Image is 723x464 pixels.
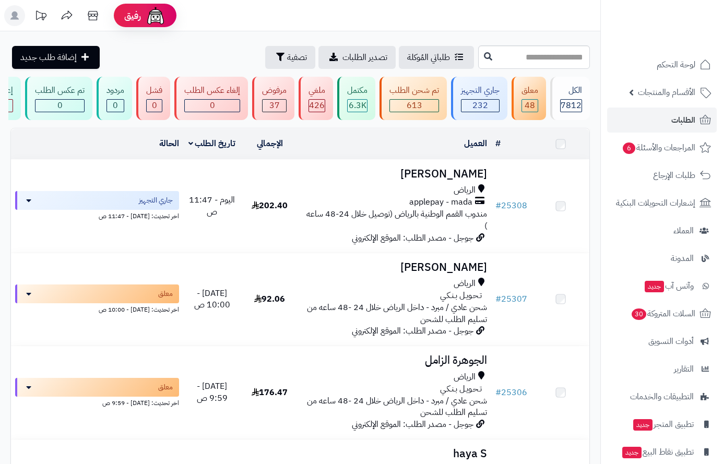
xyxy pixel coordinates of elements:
[188,137,236,150] a: تاريخ الطلب
[303,168,487,180] h3: [PERSON_NAME]
[461,100,499,112] div: 232
[309,100,325,112] div: 426
[335,77,377,120] a: مكتمل 6.3K
[146,85,162,97] div: فشل
[113,99,118,112] span: 0
[145,5,166,26] img: ai-face.png
[124,9,141,22] span: رفيق
[407,99,422,112] span: 613
[407,51,450,64] span: طلباتي المُوكلة
[352,232,473,244] span: جوجل - مصدر الطلب: الموقع الإلكتروني
[347,85,368,97] div: مكتمل
[189,194,235,218] span: اليوم - 11:47 ص
[495,293,501,305] span: #
[390,100,438,112] div: 613
[607,135,717,160] a: المراجعات والأسئلة6
[159,137,179,150] a: الحالة
[57,99,63,112] span: 0
[631,306,695,321] span: السلات المتروكة
[15,303,179,314] div: اخر تحديث: [DATE] - 10:00 ص
[561,99,582,112] span: 7812
[309,99,325,112] span: 426
[377,77,449,120] a: تم شحن الطلب 613
[35,100,84,112] div: 0
[607,384,717,409] a: التطبيقات والخدمات
[495,293,527,305] a: #25307
[454,371,476,383] span: الرياض
[495,386,527,399] a: #25306
[269,99,280,112] span: 37
[134,77,172,120] a: فشل 0
[307,395,487,419] span: شحن عادي / مبرد - داخل الرياض خلال 24 -48 ساعه من تسليم الطلب للشحن
[671,251,694,266] span: المدونة
[348,100,367,112] div: 6267
[495,137,501,150] a: #
[94,77,134,120] a: مردود 0
[35,85,85,97] div: تم عكس الطلب
[194,287,230,312] span: [DATE] - 10:00 ص
[464,137,487,150] a: العميل
[257,137,283,150] a: الإجمالي
[352,418,473,431] span: جوجل - مصدر الطلب: الموقع الإلكتروني
[106,85,124,97] div: مردود
[139,195,173,206] span: جاري التجهيز
[342,51,387,64] span: تصدير الطلبات
[262,85,287,97] div: مرفوض
[495,199,527,212] a: #25308
[352,325,473,337] span: جوجل - مصدر الطلب: الموقع الإلكتروني
[297,77,335,120] a: ملغي 426
[307,301,487,326] span: شحن عادي / مبرد - داخل الرياض خلال 24 -48 ساعه من تسليم الطلب للشحن
[185,100,240,112] div: 0
[12,46,100,69] a: إضافة طلب جديد
[197,380,228,404] span: [DATE] - 9:59 ص
[607,273,717,299] a: وآتس آبجديد
[250,77,297,120] a: مرفوض 37
[622,142,636,154] span: 6
[252,386,288,399] span: 176.47
[472,99,488,112] span: 232
[521,85,538,97] div: معلق
[495,386,501,399] span: #
[440,290,482,302] span: تـحـويـل بـنـكـي
[172,77,250,120] a: إلغاء عكس الطلب 0
[607,356,717,382] a: التقارير
[158,382,173,392] span: معلق
[265,46,315,69] button: تصفية
[461,85,500,97] div: جاري التجهيز
[525,99,535,112] span: 48
[622,447,642,458] span: جديد
[449,77,509,120] a: جاري التجهيز 232
[509,77,548,120] a: معلق 48
[20,51,77,64] span: إضافة طلب جديد
[607,218,717,243] a: العملاء
[522,100,538,112] div: 48
[630,389,694,404] span: التطبيقات والخدمات
[657,57,695,72] span: لوحة التحكم
[184,85,240,97] div: إلغاء عكس الطلب
[303,448,487,460] h3: haya S
[616,196,695,210] span: إشعارات التحويلات البنكية
[440,383,482,395] span: تـحـويـل بـنـكـي
[607,246,717,271] a: المدونة
[349,99,366,112] span: 6.3K
[633,419,653,431] span: جديد
[399,46,474,69] a: طلباتي المُوكلة
[607,108,717,133] a: الطلبات
[644,279,694,293] span: وآتس آب
[147,100,162,112] div: 0
[645,281,664,292] span: جديد
[648,334,694,349] span: أدوات التسويق
[306,208,487,232] span: مندوب القمم الوطنية بالرياض (توصيل خلال 24-48 ساعه )
[454,184,476,196] span: الرياض
[287,51,307,64] span: تصفية
[158,289,173,299] span: معلق
[23,77,94,120] a: تم عكس الطلب 0
[263,100,286,112] div: 37
[653,168,695,183] span: طلبات الإرجاع
[631,308,647,320] span: 30
[318,46,396,69] a: تصدير الطلبات
[632,417,694,432] span: تطبيق المتجر
[152,99,157,112] span: 0
[210,99,215,112] span: 0
[303,354,487,366] h3: الجوهرة الزامل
